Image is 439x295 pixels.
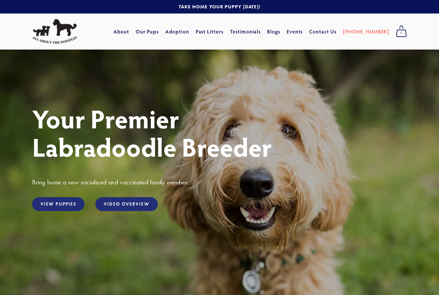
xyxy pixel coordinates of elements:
[287,26,303,37] a: Events
[309,26,336,37] a: Contact Us
[230,26,261,37] a: Testimonials
[32,197,85,211] a: View Puppies
[113,26,129,37] a: About
[95,197,157,211] a: Video Overview
[396,29,407,37] span: 0
[32,178,407,186] h3: Bring home a new socialized and vaccinated family member.
[343,26,390,37] a: [PHONE_NUMBER]
[136,26,159,37] a: Our Pups
[267,26,280,37] a: Blogs
[393,23,410,40] a: 0 items in cart
[196,28,224,35] a: Past Litters
[32,104,407,161] h1: Your Premier Labradoodle Breeder
[32,19,77,44] img: All About The Doodles
[165,26,189,37] a: Adoption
